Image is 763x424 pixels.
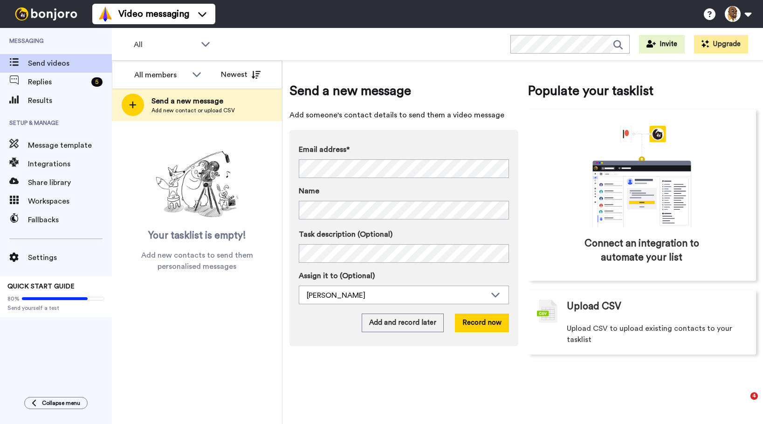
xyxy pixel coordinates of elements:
span: Message template [28,140,112,151]
iframe: Intercom live chat [731,392,754,415]
span: Add new contacts to send them personalised messages [126,250,268,272]
img: vm-color.svg [98,7,113,21]
label: Email address* [299,144,509,155]
span: 80% [7,295,20,302]
div: All members [134,69,187,81]
button: Add and record later [362,314,444,332]
span: Integrations [28,158,112,170]
span: Add new contact or upload CSV [151,107,235,114]
button: Record now [455,314,509,332]
img: csv-grey.png [537,300,557,323]
button: Invite [639,35,685,54]
span: Share library [28,177,112,188]
button: Upgrade [694,35,748,54]
span: Workspaces [28,196,112,207]
span: Send videos [28,58,112,69]
span: Collapse menu [42,399,80,407]
span: Send yourself a test [7,304,104,312]
span: Video messaging [118,7,189,21]
img: ready-set-action.png [151,147,244,222]
span: Settings [28,252,112,263]
button: Collapse menu [24,397,88,409]
span: Name [299,185,319,197]
div: 5 [91,77,103,87]
span: All [134,39,196,50]
span: Results [28,95,112,106]
span: Add someone's contact details to send them a video message [289,109,518,121]
span: Connect an integration to automate your list [567,237,717,265]
div: [PERSON_NAME] [307,290,486,301]
span: QUICK START GUIDE [7,283,75,290]
label: Task description (Optional) [299,229,509,240]
span: Send a new message [151,96,235,107]
span: Upload CSV [567,300,621,314]
span: Upload CSV to upload existing contacts to your tasklist [567,323,747,345]
img: bj-logo-header-white.svg [11,7,81,21]
div: animation [572,126,712,227]
span: Populate your tasklist [528,82,756,100]
span: Replies [28,76,88,88]
span: Send a new message [289,82,518,100]
span: 4 [750,392,758,400]
label: Assign it to (Optional) [299,270,509,281]
button: Newest [214,65,268,84]
span: Fallbacks [28,214,112,226]
span: Your tasklist is empty! [148,229,246,243]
